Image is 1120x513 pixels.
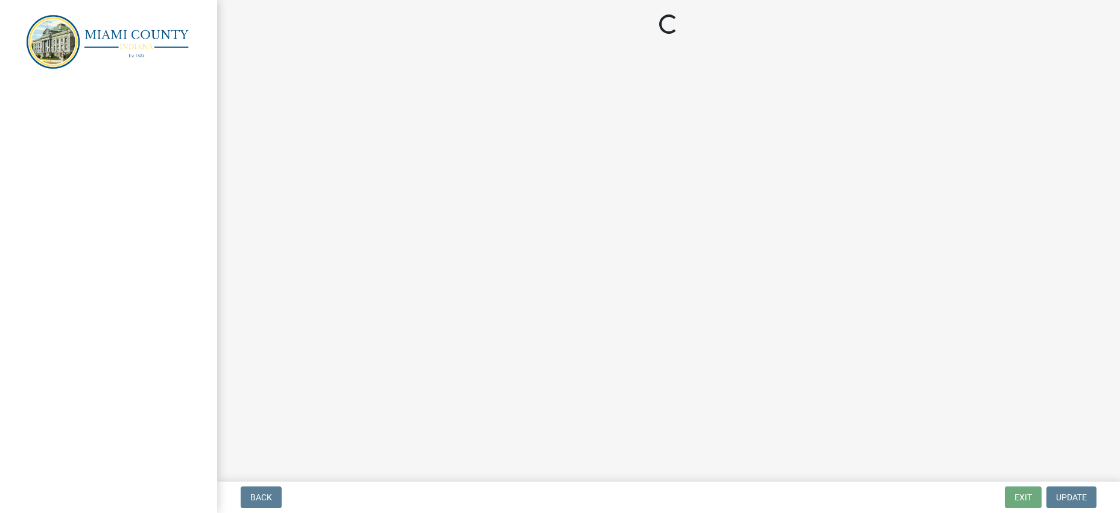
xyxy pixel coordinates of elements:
span: Back [250,492,272,502]
button: Exit [1005,486,1042,508]
img: Miami County, Indiana [24,13,198,70]
button: Back [241,486,282,508]
span: Update [1056,492,1087,502]
button: Update [1046,486,1096,508]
